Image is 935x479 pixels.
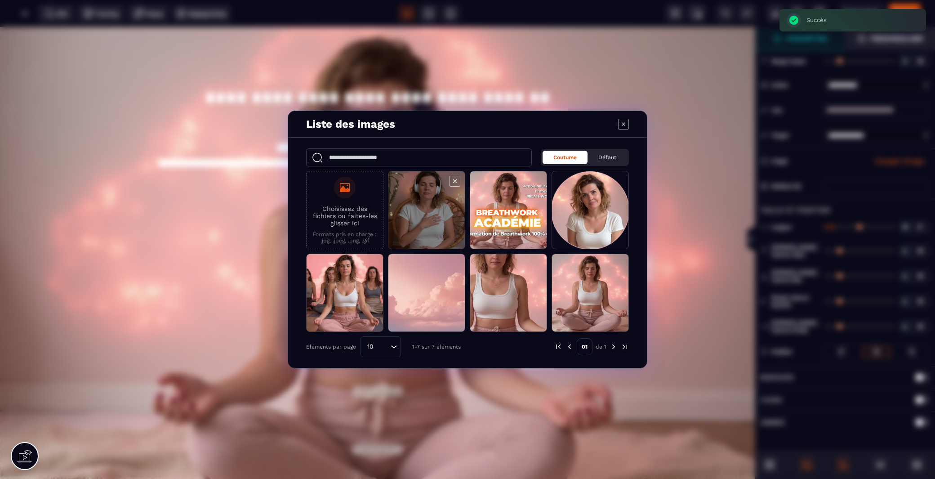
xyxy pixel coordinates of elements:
[306,344,356,350] p: Éléments par page
[311,205,378,227] p: Choisissez des fichiers ou faites-les glisser ici
[377,342,388,352] input: Search for option
[554,343,562,351] img: prev
[565,343,574,351] img: prev
[316,182,439,306] img: 34c15ee7ae26b657e95fd2971dd838f4_Copie_de_Systeme.io_Social_Media_Icons_(250_x_250_px)-2.png
[610,343,618,351] img: next
[596,343,606,350] p: de 1
[621,343,629,351] img: next
[598,154,616,161] span: Défaut
[311,231,378,244] p: Formats pris en charge : .jpg, .jpeg, .png, .gif
[577,338,592,355] p: 01
[306,118,395,130] h4: Liste des images
[412,344,461,350] p: 1-7 sur 7 éléments
[553,154,577,161] span: Coutume
[361,336,401,357] div: Search for option
[364,342,377,352] span: 10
